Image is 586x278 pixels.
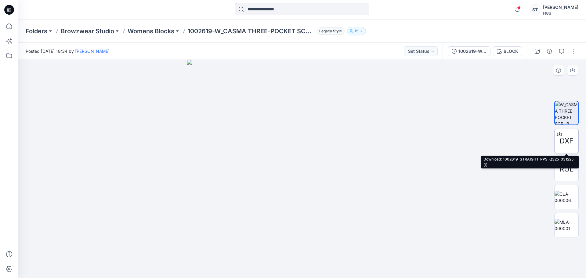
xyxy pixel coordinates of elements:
[448,46,490,56] button: 1002619-W_CASMA THREE-POCKET SCRUB TOP 3.0
[543,4,578,11] div: [PERSON_NAME]
[543,11,578,16] div: FIGS
[347,27,366,35] button: 15
[61,27,114,35] a: Browzwear Studio
[26,48,110,54] span: Posted [DATE] 18:34 by
[555,219,578,232] img: MLA-000001
[188,27,314,35] p: 1002619-W_CASMA THREE-POCKET SCRUB TOP 3.0
[555,191,578,204] img: CLA-000006
[458,48,487,55] div: 1002619-W_CASMA THREE-POCKET SCRUB TOP 3.0
[317,27,345,35] span: Legacy Style
[75,49,110,54] a: [PERSON_NAME]
[128,27,174,35] a: Womens Blocks
[530,4,541,15] div: ST
[493,46,522,56] button: BLOCK
[559,164,574,175] span: RUL
[26,27,47,35] a: Folders
[314,27,345,35] button: Legacy Style
[555,101,578,125] img: W_CASMA THREE-POCKET SCRUB TOP 3.0-Tech Pack-en
[187,60,417,278] img: eyJhbGciOiJIUzI1NiIsImtpZCI6IjAiLCJzbHQiOiJzZXMiLCJ0eXAiOiJKV1QifQ.eyJkYXRhIjp7InR5cGUiOiJzdG9yYW...
[504,48,518,55] div: BLOCK
[355,28,358,34] p: 15
[544,46,554,56] button: Details
[559,135,573,146] span: DXF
